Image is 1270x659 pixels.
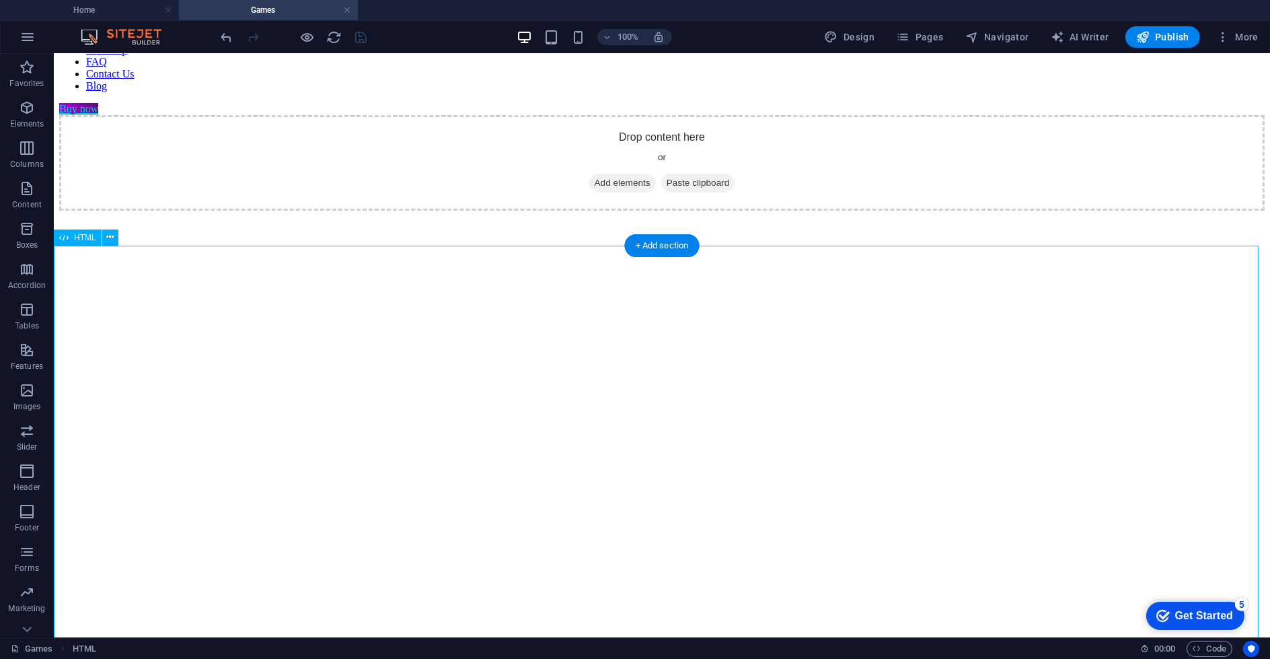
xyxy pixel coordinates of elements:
[1193,641,1226,657] span: Code
[13,401,41,412] p: Images
[16,240,38,250] p: Boxes
[15,563,39,574] p: Forms
[1125,26,1200,48] button: Publish
[11,641,53,657] a: Click to cancel selection. Double-click to open Pages
[1140,641,1176,657] h6: Session time
[965,30,1029,44] span: Navigator
[625,234,700,257] div: + Add section
[74,234,96,242] span: HTML
[8,603,45,614] p: Marketing
[819,26,881,48] button: Design
[896,30,943,44] span: Pages
[8,280,46,291] p: Accordion
[5,61,1211,157] div: Drop content here
[891,26,948,48] button: Pages
[17,442,38,452] p: Slider
[77,29,178,45] img: Editor Logo
[1045,26,1115,48] button: AI Writer
[327,30,342,45] i: Reload page
[652,31,665,43] i: On resize automatically adjust zoom level to fit chosen device.
[819,26,881,48] div: Design (Ctrl+Alt+Y)
[40,15,98,27] div: Get Started
[299,29,315,45] button: Click here to leave preview mode and continue editing
[535,120,602,139] span: Add elements
[1211,26,1264,48] button: More
[1154,641,1175,657] span: 00 00
[100,3,113,16] div: 5
[179,3,358,18] h4: Games
[15,320,39,331] p: Tables
[1164,644,1166,654] span: :
[1136,30,1189,44] span: Publish
[11,361,43,372] p: Features
[10,118,44,129] p: Elements
[1051,30,1109,44] span: AI Writer
[607,120,681,139] span: Paste clipboard
[1243,641,1259,657] button: Usercentrics
[13,482,40,493] p: Header
[219,30,235,45] i: Undo: Change HTML (Ctrl+Z)
[73,641,96,657] nav: breadcrumb
[11,7,109,35] div: Get Started 5 items remaining, 0% complete
[219,29,235,45] button: undo
[326,29,342,45] button: reload
[12,199,42,210] p: Content
[597,29,645,45] button: 100%
[10,159,44,170] p: Columns
[15,522,39,533] p: Footer
[960,26,1035,48] button: Navigator
[618,29,639,45] h6: 100%
[825,30,875,44] span: Design
[9,78,44,89] p: Favorites
[73,641,96,657] span: Click to select. Double-click to edit
[1216,30,1259,44] span: More
[1187,641,1232,657] button: Code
